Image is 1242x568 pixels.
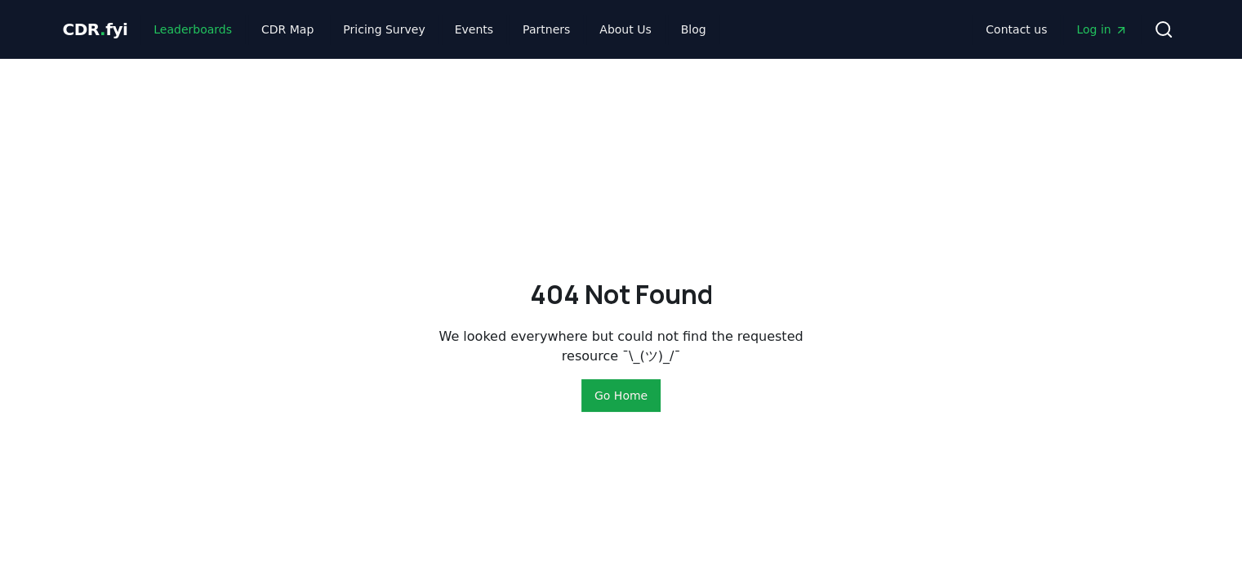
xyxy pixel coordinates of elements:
a: About Us [586,15,664,44]
span: CDR fyi [63,20,128,39]
a: Blog [668,15,719,44]
button: Go Home [581,379,661,412]
a: Partners [510,15,583,44]
a: Pricing Survey [330,15,438,44]
a: Log in [1063,15,1140,44]
h2: 404 Not Found [530,275,713,314]
nav: Main [140,15,719,44]
span: . [100,20,105,39]
p: We looked everywhere but could not find the requested resource ¯\_(ツ)_/¯ [438,327,804,366]
a: Leaderboards [140,15,245,44]
a: CDR Map [248,15,327,44]
span: Log in [1076,21,1127,38]
a: Events [442,15,506,44]
a: Contact us [973,15,1060,44]
a: CDR.fyi [63,18,128,41]
nav: Main [973,15,1140,44]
